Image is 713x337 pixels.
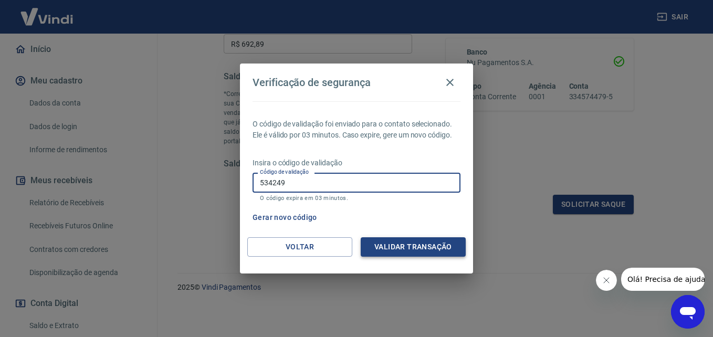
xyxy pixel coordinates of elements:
span: Olá! Precisa de ajuda? [6,7,88,16]
button: Validar transação [361,237,466,257]
label: Código de validação [260,168,309,176]
p: O código expira em 03 minutos. [260,195,453,202]
h4: Verificação de segurança [253,76,371,89]
p: Insira o código de validação [253,157,460,168]
iframe: Fechar mensagem [596,270,617,291]
button: Gerar novo código [248,208,321,227]
button: Voltar [247,237,352,257]
iframe: Botão para abrir a janela de mensagens [671,295,705,329]
p: O código de validação foi enviado para o contato selecionado. Ele é válido por 03 minutos. Caso e... [253,119,460,141]
iframe: Mensagem da empresa [621,268,705,291]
